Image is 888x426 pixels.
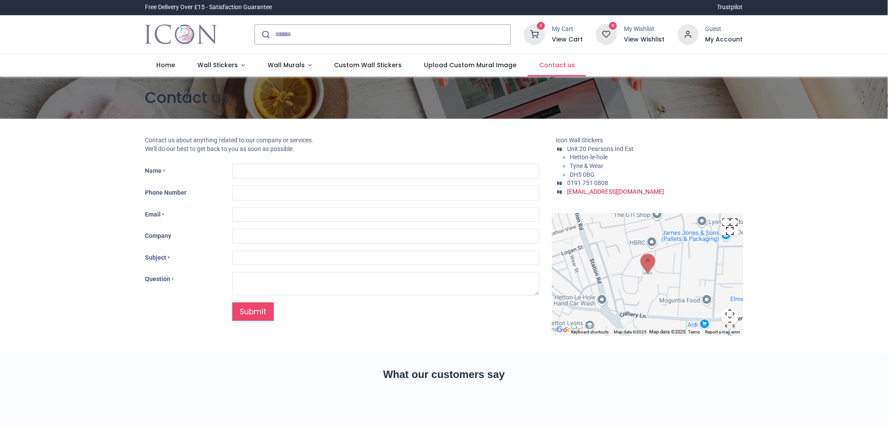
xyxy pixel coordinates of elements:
[706,35,743,44] a: My Account
[721,308,739,325] button: Map camera controls
[524,30,545,37] a: 1
[145,22,217,47] a: Logo of Icon Wall Stickers
[567,145,633,152] span: ​Unit 20 Pearsons Ind Est
[567,188,664,195] a: [EMAIL_ADDRESS][DOMAIN_NAME]
[552,35,583,44] a: View Cart
[334,61,402,69] span: Custom Wall Stickers
[706,25,743,34] div: Guest
[145,22,217,47] img: Icon Wall Stickers
[570,154,608,161] span: Hetton-le-hole
[706,330,740,334] a: Report a map error
[145,211,161,218] span: Email
[145,254,166,261] span: Subject
[156,61,175,69] span: Home
[567,179,608,186] span: 0191 751 0808
[717,3,743,12] a: Trustpilot
[537,22,545,30] sup: 1
[556,136,743,145] li: Icon Wall Stickers
[145,367,743,382] h2: What our customers say
[571,329,609,335] button: Keyboard shortcuts
[255,25,275,44] button: Submit
[186,54,256,77] a: Wall Stickers
[424,61,517,69] span: Upload Custom Mural Image
[611,329,649,335] div: Map data ©2025
[232,302,274,321] a: Submit
[145,87,743,108] h1: Contact us
[570,171,595,178] span: DH5 0BG
[145,232,171,239] span: Company
[197,61,238,69] span: Wall Stickers
[539,61,575,69] span: Contact us
[609,22,617,30] sup: 0
[649,329,685,335] div: Map data ©2025
[145,275,170,282] span: Question
[596,30,617,37] a: 0
[256,54,323,77] a: Wall Murals
[552,25,583,34] div: My Cart
[145,136,539,153] p: Contact us about anything related to our company or services. We'll do our best to get back to yo...
[554,324,583,336] a: Open this area in Google Maps (opens a new window)
[688,330,700,334] a: Terms
[624,25,664,34] div: My Wishlist
[268,61,305,69] span: Wall Murals
[570,162,603,169] span: Tyne & Wear
[145,3,272,12] div: Free Delivery Over £15 - Satisfaction Guarantee
[624,35,664,44] a: View Wishlist
[145,167,162,174] span: Name
[721,218,739,235] button: Toggle fullscreen view
[554,324,583,336] img: Google
[145,189,186,196] span: Phone Number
